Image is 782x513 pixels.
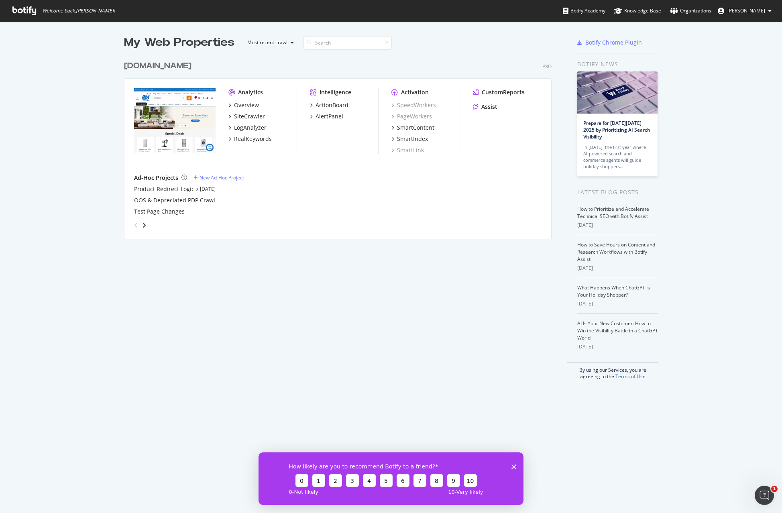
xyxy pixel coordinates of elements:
div: Assist [481,103,497,111]
a: Product Redirect Logic [134,185,194,193]
div: Ad-Hoc Projects [134,174,178,182]
a: How to Prioritize and Accelerate Technical SEO with Botify Assist [577,206,649,220]
div: New Ad-Hoc Project [200,174,244,181]
div: Botify Chrome Plugin [585,39,642,47]
a: RealKeywords [228,135,272,143]
div: [DATE] [577,222,658,229]
div: Intelligence [320,88,351,96]
div: In [DATE], the first year where AI-powered search and commerce agents will guide holiday shoppers… [583,144,652,170]
a: How to Save Hours on Content and Research Workflows with Botify Assist [577,241,655,263]
a: Terms of Use [615,373,646,380]
input: Search [303,36,392,50]
a: [DATE] [200,185,216,192]
a: SpeedWorkers [391,101,436,109]
a: Test Page Changes [134,208,185,216]
a: Prepare for [DATE][DATE] 2025 by Prioritizing AI Search Visibility [583,120,650,140]
span: Ed Smith [727,7,765,14]
div: [DATE] [577,300,658,307]
div: My Web Properties [124,35,234,51]
a: AlertPanel [310,112,343,120]
a: Assist [473,103,497,111]
div: CustomReports [482,88,525,96]
div: Activation [401,88,429,96]
div: Latest Blog Posts [577,188,658,197]
div: Knowledge Base [614,7,661,15]
a: ActionBoard [310,101,348,109]
span: 1 [771,486,778,492]
div: SiteCrawler [234,112,265,120]
div: AlertPanel [316,112,343,120]
div: Most recent crawl [247,40,287,45]
a: New Ad-Hoc Project [193,174,244,181]
div: Organizations [670,7,711,15]
a: SmartLink [391,146,424,154]
div: ActionBoard [316,101,348,109]
div: RealKeywords [234,135,272,143]
div: grid [124,51,558,239]
img: abt.com [134,88,216,153]
img: Prepare for Black Friday 2025 by Prioritizing AI Search Visibility [577,71,658,114]
a: OOS & Depreciated PDP Crawl [134,196,215,204]
a: SmartContent [391,124,434,132]
div: Analytics [238,88,263,96]
div: Botify Academy [563,7,605,15]
div: Overview [234,101,259,109]
a: PageWorkers [391,112,432,120]
span: Welcome back, [PERSON_NAME] ! [42,8,115,14]
iframe: Survey from Botify [259,452,523,505]
div: angle-right [141,221,147,229]
a: What Happens When ChatGPT Is Your Holiday Shopper? [577,284,650,298]
a: Botify Chrome Plugin [577,39,642,47]
button: Most recent crawl [241,36,297,49]
div: SmartIndex [397,135,428,143]
div: [DATE] [577,265,658,272]
div: angle-left [131,219,141,232]
a: SiteCrawler [228,112,265,120]
div: SmartContent [397,124,434,132]
div: Botify news [577,60,658,69]
a: SmartIndex [391,135,428,143]
div: By using our Services, you are agreeing to the [567,362,658,380]
div: LogAnalyzer [234,124,267,132]
div: [DOMAIN_NAME] [124,60,191,72]
div: Pro [542,63,552,70]
a: Overview [228,101,259,109]
button: [PERSON_NAME] [711,4,778,17]
a: AI Is Your New Customer: How to Win the Visibility Battle in a ChatGPT World [577,320,658,341]
a: [DOMAIN_NAME] [124,60,195,72]
iframe: Intercom live chat [755,486,774,505]
a: CustomReports [473,88,525,96]
a: LogAnalyzer [228,124,267,132]
div: [DATE] [577,343,658,350]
